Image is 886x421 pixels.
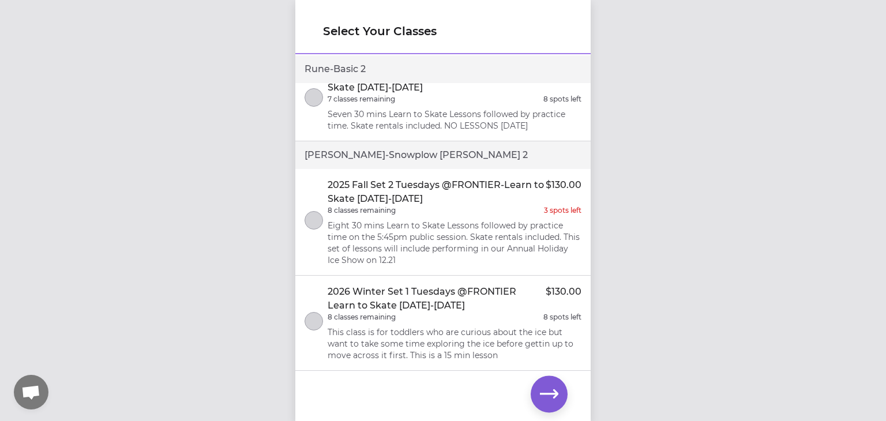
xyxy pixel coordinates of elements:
[305,312,323,330] button: select class
[14,375,48,409] div: Open chat
[323,23,563,39] h1: Select Your Classes
[543,95,581,104] p: 8 spots left
[305,211,323,230] button: select class
[543,313,581,322] p: 8 spots left
[328,313,396,322] p: 8 classes remaining
[546,285,581,313] p: $130.00
[328,206,396,215] p: 8 classes remaining
[295,55,591,83] div: Rune - Basic 2
[544,206,581,215] p: 3 spots left
[328,220,581,266] p: Eight 30 mins Learn to Skate Lessons followed by practice time on the 5:45pm public session. Skat...
[328,108,581,131] p: Seven 30 mins Learn to Skate Lessons followed by practice time. Skate rentals included. NO LESSON...
[328,95,395,104] p: 7 classes remaining
[328,285,546,313] p: 2026 Winter Set 1 Tuesdays @FRONTIER Learn to Skate [DATE]-[DATE]
[305,88,323,107] button: select class
[328,178,546,206] p: 2025 Fall Set 2 Tuesdays @FRONTIER-Learn to Skate [DATE]-[DATE]
[546,178,581,206] p: $130.00
[295,141,591,169] div: [PERSON_NAME] - Snowplow [PERSON_NAME] 2
[328,326,581,361] p: This class is for toddlers who are curious about the ice but want to take some time exploring the...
